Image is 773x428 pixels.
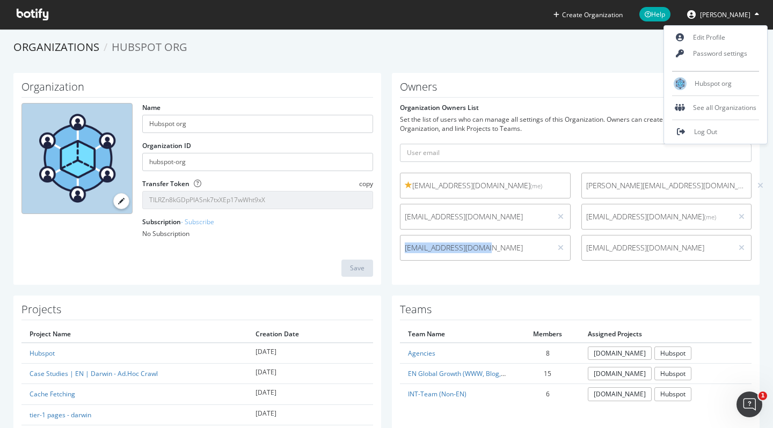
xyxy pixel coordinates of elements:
a: [DOMAIN_NAME] [588,387,652,401]
span: Log Out [694,127,717,136]
th: Members [515,326,580,343]
a: Cache Fetching [30,389,75,399]
label: Organization Owners List [400,103,479,112]
div: Set the list of users who can manage all settings of this Organization. Owners can create Teams, ... [400,115,752,133]
span: [PERSON_NAME][EMAIL_ADDRESS][DOMAIN_NAME] [586,180,747,191]
a: Organizations [13,40,99,54]
td: [DATE] [247,404,373,425]
label: Subscription [142,217,214,226]
h1: Owners [400,81,752,98]
a: EN Global Growth (WWW, Blog, Offers) [408,369,523,378]
span: 1 [759,392,767,400]
a: Case Studies | EN | Darwin - Ad.Hoc Crawl [30,369,158,378]
a: [DOMAIN_NAME] [588,346,652,360]
a: [DOMAIN_NAME] [588,367,652,380]
small: (me) [704,213,716,221]
button: Create Organization [553,10,623,20]
div: See all Organizations [664,100,767,116]
label: Organization ID [142,141,191,150]
span: [EMAIL_ADDRESS][DOMAIN_NAME] [405,180,566,191]
th: Assigned Projects [580,326,752,343]
label: Name [142,103,161,112]
button: Save [341,260,373,277]
h1: Projects [21,304,373,320]
input: Organization ID [142,153,373,171]
th: Team Name [400,326,515,343]
th: Creation Date [247,326,373,343]
td: [DATE] [247,343,373,364]
span: [EMAIL_ADDRESS][DOMAIN_NAME] [405,211,547,222]
img: Hubspot org [674,77,687,90]
td: [DATE] [247,384,373,404]
a: - Subscribe [181,217,214,226]
div: Save [350,263,364,272]
input: User email [400,144,752,162]
h1: Organization [21,81,373,98]
span: Hubspot org [112,40,187,54]
ol: breadcrumbs [13,40,760,55]
span: [EMAIL_ADDRESS][DOMAIN_NAME] [405,242,547,253]
td: 6 [515,384,580,404]
span: [EMAIL_ADDRESS][DOMAIN_NAME] [586,242,728,253]
h1: Teams [400,304,752,320]
a: Hubspot [654,387,691,401]
td: 15 [515,364,580,384]
iframe: Intercom live chat [736,392,762,417]
a: Hubspot [654,346,691,360]
a: Hubspot [30,349,55,358]
small: (me) [530,182,542,190]
button: [PERSON_NAME] [679,6,768,23]
td: 8 [515,343,580,364]
a: Password settings [664,46,767,62]
span: Hubspot org [695,79,732,88]
label: Transfer Token [142,179,189,188]
div: No Subscription [142,229,373,238]
span: Help [639,7,670,21]
a: Hubspot [654,367,691,380]
span: [EMAIL_ADDRESS][DOMAIN_NAME] [586,211,728,222]
a: tier-1 pages - darwin [30,410,91,419]
a: INT-Team (Non-EN) [408,389,466,399]
span: copy [359,179,373,188]
a: Edit Profile [664,29,767,46]
a: Log Out [664,124,767,140]
input: name [142,115,373,133]
td: [DATE] [247,364,373,384]
a: Agencies [408,349,435,358]
span: Aja Frost [700,10,750,19]
th: Project Name [21,326,247,343]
